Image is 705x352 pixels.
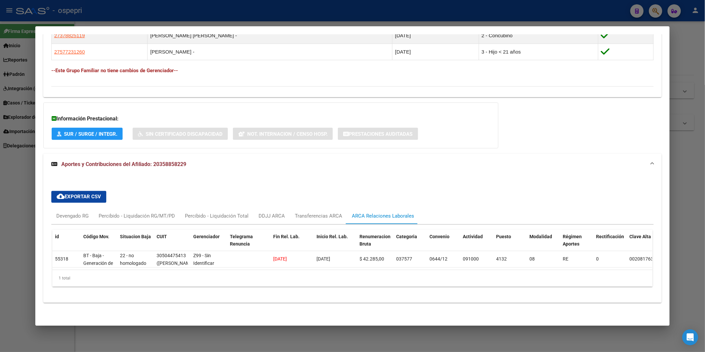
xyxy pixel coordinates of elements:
span: Código Mov. [83,234,109,240]
td: [PERSON_NAME] [PERSON_NAME] - [148,27,392,44]
button: Sin Certificado Discapacidad [133,128,228,140]
span: 08 [530,257,535,262]
div: 30504475413 [157,252,186,260]
div: Devengado RG [56,213,89,220]
datatable-header-cell: id [52,230,81,259]
div: DDJJ ARCA [259,213,285,220]
td: 2 - Concubino [479,27,598,44]
span: Convenio [430,234,450,240]
span: [DATE] [317,257,330,262]
datatable-header-cell: Régimen Aportes [560,230,594,259]
span: Renumeracion Bruta [360,234,391,247]
span: Z99 - Sin Identificar [193,253,214,266]
span: 55318 [55,257,68,262]
span: CUIT [157,234,167,240]
span: Telegrama Renuncia [230,234,253,247]
span: Aportes y Contribuciones del Afiliado: 20358858229 [61,161,186,167]
div: Aportes y Contribuciones del Afiliado: 20358858229 [43,175,662,303]
span: Not. Internacion / Censo Hosp. [247,131,328,137]
datatable-header-cell: Inicio Rel. Lab. [314,230,357,259]
datatable-header-cell: Código Mov. [81,230,117,259]
button: Not. Internacion / Censo Hosp. [233,128,333,140]
div: 1 total [52,270,653,287]
datatable-header-cell: Telegrama Renuncia [227,230,271,259]
span: Rectificación [596,234,624,240]
span: Categoria [396,234,417,240]
td: 3 - Hijo < 21 años [479,44,598,60]
span: 037577 [396,257,412,262]
span: 27378825119 [54,33,85,38]
datatable-header-cell: Rectificación [594,230,627,259]
span: BT - Baja - Generación de Clave [83,253,113,274]
span: 0644/12 [430,257,448,262]
span: SUR / SURGE / INTEGR. [64,131,117,137]
span: 27577231260 [54,49,85,55]
datatable-header-cell: Convenio [427,230,460,259]
span: Gerenciador [193,234,220,240]
span: 0 [596,257,599,262]
span: 4132 [496,257,507,262]
datatable-header-cell: CUIT [154,230,191,259]
span: $ 42.285,00 [360,257,384,262]
span: Situacion Baja [120,234,151,240]
button: Prestaciones Auditadas [338,128,418,140]
span: Régimen Aportes [563,234,582,247]
button: SUR / SURGE / INTEGR. [52,128,123,140]
span: RE [563,257,569,262]
span: Clave Alta [630,234,651,240]
span: 22 - no homologado [120,253,146,266]
datatable-header-cell: Fin Rel. Lab. [271,230,314,259]
datatable-header-cell: Gerenciador [191,230,227,259]
span: [DATE] [273,257,287,262]
div: Percibido - Liquidación Total [185,213,249,220]
span: ([PERSON_NAME] [PERSON_NAME] ARGENTINA SOCIEDAD DE RESPONSABILIDAD LIMITADA) [157,261,198,304]
h4: --Este Grupo Familiar no tiene cambios de Gerenciador-- [51,67,654,74]
span: Fin Rel. Lab. [273,234,300,240]
datatable-header-cell: Puesto [494,230,527,259]
td: [PERSON_NAME] - [148,44,392,60]
datatable-header-cell: Modalidad [527,230,560,259]
datatable-header-cell: Renumeracion Bruta [357,230,394,259]
div: ARCA Relaciones Laborales [352,213,414,220]
div: Open Intercom Messenger [682,329,698,345]
span: Exportar CSV [57,194,101,200]
span: Sin Certificado Discapacidad [146,131,223,137]
datatable-header-cell: Situacion Baja [117,230,154,259]
mat-icon: cloud_download [57,193,65,201]
h3: Información Prestacional: [52,115,490,123]
td: [DATE] [392,27,479,44]
button: Exportar CSV [51,191,106,203]
span: Modalidad [530,234,552,240]
span: Puesto [496,234,511,240]
span: 091000 [463,257,479,262]
div: Transferencias ARCA [295,213,342,220]
td: [DATE] [392,44,479,60]
span: id [55,234,59,240]
datatable-header-cell: Categoria [394,230,427,259]
span: Actividad [463,234,483,240]
div: Percibido - Liquidación RG/MT/PD [99,213,175,220]
span: Inicio Rel. Lab. [317,234,348,240]
span: 00208176308910989044 [630,257,683,262]
datatable-header-cell: Clave Alta [627,230,694,259]
span: Prestaciones Auditadas [349,131,413,137]
mat-expansion-panel-header: Aportes y Contribuciones del Afiliado: 20358858229 [43,154,662,175]
datatable-header-cell: Actividad [460,230,494,259]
